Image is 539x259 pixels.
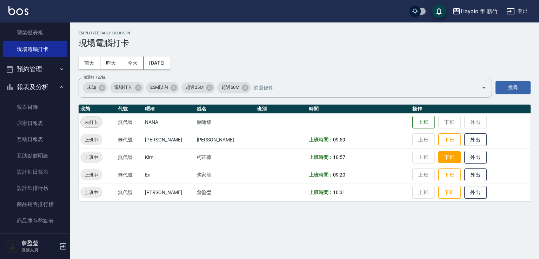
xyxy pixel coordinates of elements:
[80,171,102,179] span: 上班中
[3,115,67,131] a: 店家日報表
[143,131,195,148] td: [PERSON_NAME]
[461,7,498,16] div: Hayato 隼 新竹
[146,84,172,91] span: 25M以內
[3,99,67,115] a: 報表目錄
[195,113,255,131] td: 劉沛煖
[412,116,435,129] button: 上班
[181,84,208,91] span: 超過25M
[3,229,67,245] a: 顧客入金餘額表
[438,151,461,164] button: 下班
[21,240,57,247] h5: 詹盈瑩
[217,84,244,91] span: 超過50M
[3,60,67,78] button: 預約管理
[504,5,531,18] button: 登出
[110,84,137,91] span: 電腦打卡
[80,189,102,196] span: 上班中
[146,82,180,93] div: 25M以內
[478,82,490,93] button: Open
[438,168,461,181] button: 下班
[116,131,143,148] td: 無代號
[3,196,67,212] a: 商品銷售排行榜
[195,166,255,184] td: 焦家龍
[3,25,67,41] a: 營業儀表板
[464,168,487,181] button: 外出
[333,154,345,160] span: 10:57
[80,136,102,144] span: 上班中
[116,105,143,114] th: 代號
[450,4,501,19] button: Hayato 隼 新竹
[110,82,144,93] div: 電腦打卡
[79,105,116,114] th: 狀態
[309,154,333,160] b: 上班時間：
[255,105,307,114] th: 班別
[3,148,67,164] a: 互助點數明細
[80,154,102,161] span: 上班中
[143,113,195,131] td: NANA
[3,131,67,147] a: 互助日報表
[83,84,100,91] span: 未知
[3,180,67,196] a: 設計師排行榜
[79,38,531,48] h3: 現場電腦打卡
[79,57,100,69] button: 前天
[116,184,143,201] td: 無代號
[309,137,333,142] b: 上班時間：
[309,172,333,178] b: 上班時間：
[143,105,195,114] th: 暱稱
[84,75,106,80] label: 篩選打卡記錄
[307,105,411,114] th: 時間
[3,78,67,96] button: 報表及分析
[3,41,67,57] a: 現場電腦打卡
[252,81,469,94] input: 篩選條件
[116,113,143,131] td: 無代號
[83,82,108,93] div: 未知
[333,137,345,142] span: 09:59
[143,184,195,201] td: [PERSON_NAME]
[495,81,531,94] button: 搜尋
[8,6,28,15] img: Logo
[464,151,487,164] button: 外出
[79,31,531,35] h2: Employee Daily Clock In
[438,186,461,199] button: 下班
[122,57,144,69] button: 今天
[195,148,255,166] td: 柯芷蓉
[195,184,255,201] td: 詹盈瑩
[144,57,170,69] button: [DATE]
[217,82,251,93] div: 超過50M
[333,190,345,195] span: 10:31
[3,213,67,229] a: 商品庫存盤點表
[81,119,102,126] span: 未打卡
[195,131,255,148] td: [PERSON_NAME]
[464,133,487,146] button: 外出
[309,190,333,195] b: 上班時間：
[116,166,143,184] td: 無代號
[411,105,531,114] th: 操作
[143,148,195,166] td: Kimi
[464,186,487,199] button: 外出
[195,105,255,114] th: 姓名
[333,172,345,178] span: 09:20
[3,164,67,180] a: 設計師日報表
[6,239,20,253] img: Person
[116,148,143,166] td: 無代號
[438,133,461,146] button: 下班
[432,4,446,18] button: save
[21,247,57,253] p: 服務人員
[100,57,122,69] button: 昨天
[143,166,195,184] td: En
[181,82,215,93] div: 超過25M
